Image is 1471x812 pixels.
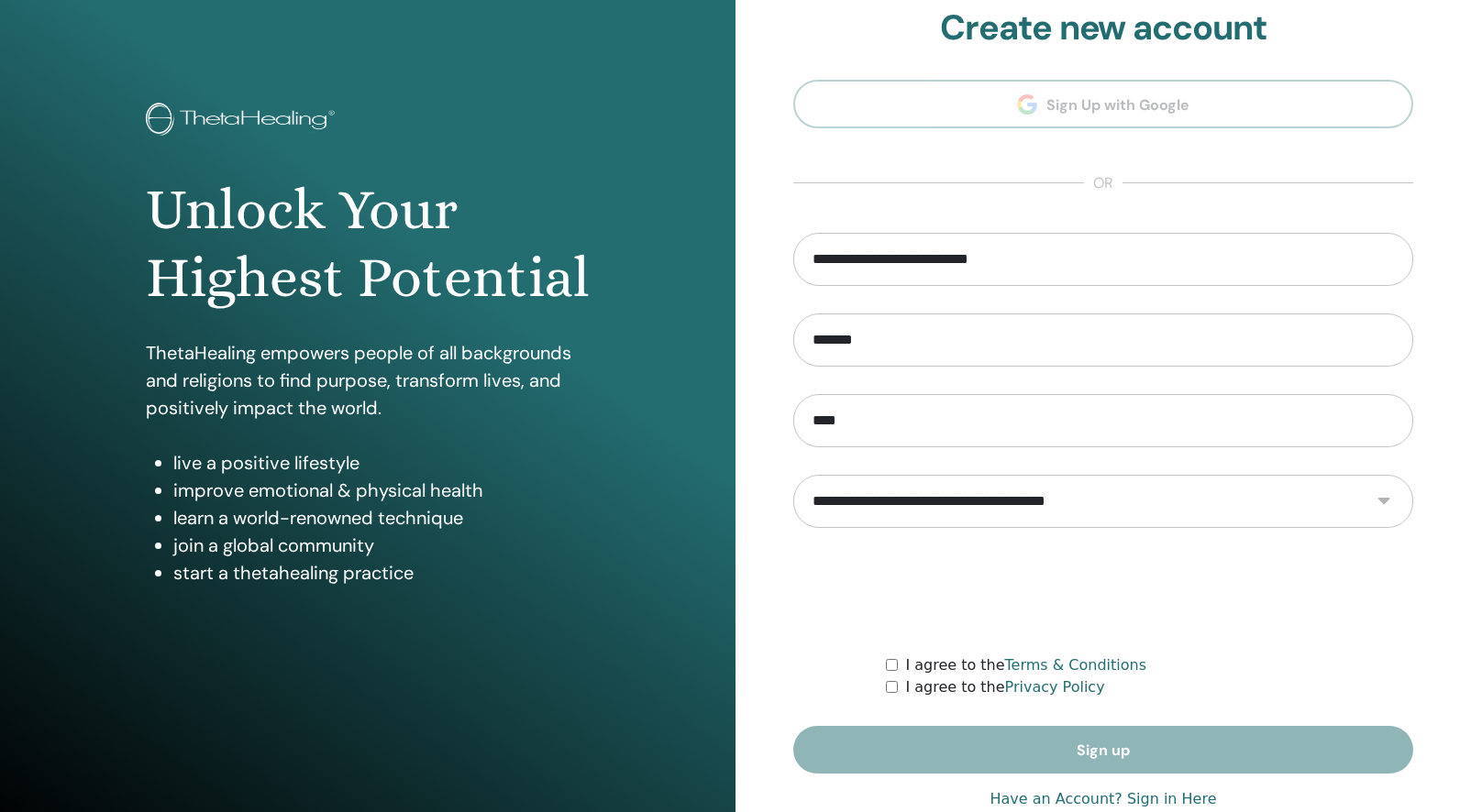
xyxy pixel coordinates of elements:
li: learn a world-renowned technique [173,504,591,532]
a: Terms & Conditions [1005,656,1146,674]
li: start a thetahealing practice [173,559,591,587]
li: join a global community [173,532,591,559]
p: ThetaHealing empowers people of all backgrounds and religions to find purpose, transform lives, a... [146,339,591,422]
span: or [1084,172,1123,194]
li: improve emotional & physical health [173,477,591,504]
li: live a positive lifestyle [173,449,591,477]
iframe: reCAPTCHA [964,555,1243,627]
a: Privacy Policy [1005,678,1105,696]
h1: Unlock Your Highest Potential [146,176,591,313]
label: I agree to the [905,676,1104,698]
a: Have an Account? Sign in Here [990,788,1216,810]
h2: Create new account [793,7,1413,49]
label: I agree to the [905,654,1146,676]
